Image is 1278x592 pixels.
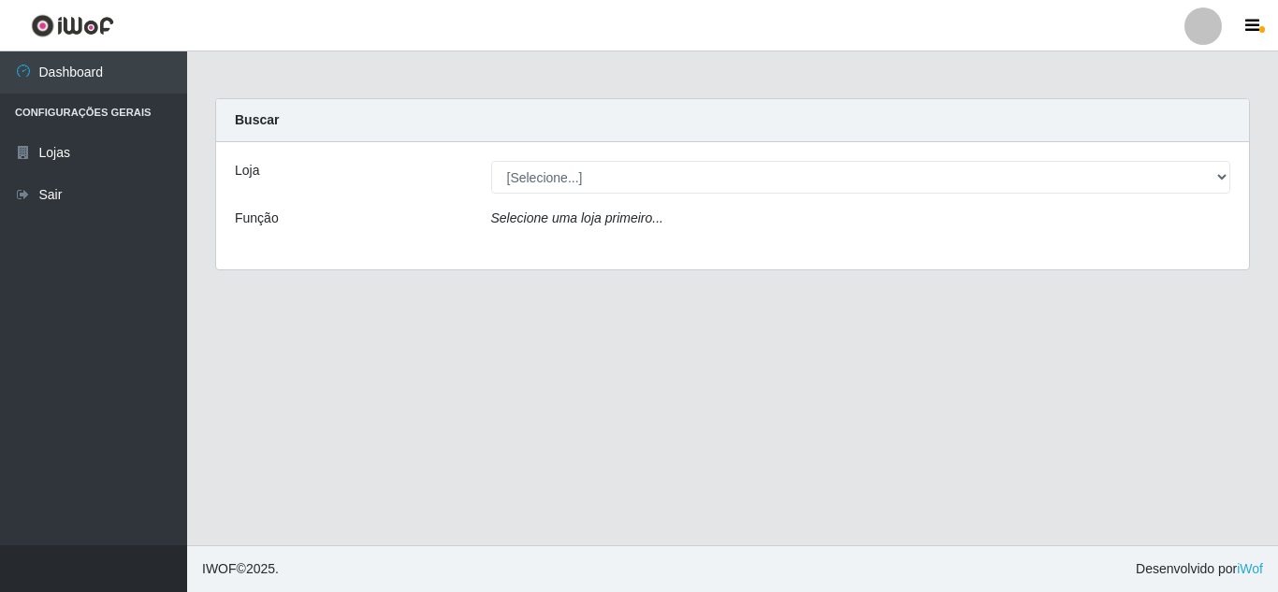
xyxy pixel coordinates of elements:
[235,209,279,228] label: Função
[235,112,279,127] strong: Buscar
[235,161,259,180] label: Loja
[491,210,663,225] i: Selecione uma loja primeiro...
[202,561,237,576] span: IWOF
[202,559,279,579] span: © 2025 .
[1237,561,1263,576] a: iWof
[31,14,114,37] img: CoreUI Logo
[1136,559,1263,579] span: Desenvolvido por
